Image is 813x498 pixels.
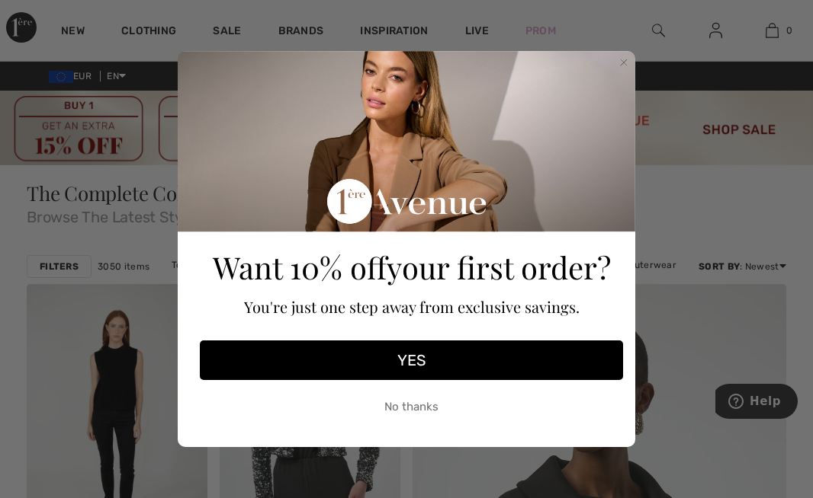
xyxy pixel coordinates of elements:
[387,247,611,287] span: your first order?
[244,296,580,317] span: You're just one step away from exclusive savings.
[213,247,387,287] span: Want 10% off
[34,11,66,24] span: Help
[200,388,623,426] button: No thanks
[200,340,623,380] button: YES
[616,55,631,70] button: Close dialog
